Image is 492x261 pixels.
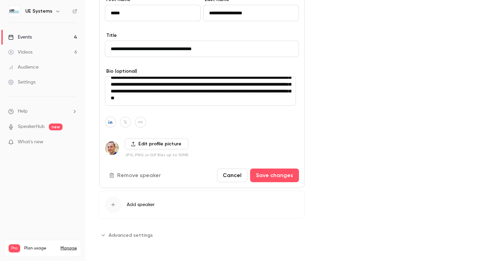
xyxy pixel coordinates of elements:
[60,246,77,251] a: Manage
[18,123,45,130] a: SpeakerHub
[18,139,43,146] span: What's new
[217,169,247,182] button: Cancel
[127,201,155,208] span: Add speaker
[125,152,189,158] p: JPG, PNG or GIF files up to 10MB
[109,232,153,239] span: Advanced settings
[9,6,19,17] img: UE Systems
[99,230,157,241] button: Advanced settings
[24,246,56,251] span: Plan usage
[18,108,28,115] span: Help
[99,191,305,219] button: Add speaker
[8,79,36,86] div: Settings
[99,230,305,241] section: Advanced settings
[69,139,77,145] iframe: Noticeable Trigger
[9,244,20,252] span: Pro
[105,141,119,155] img: Milan Heninger, MBA, CMRP
[105,32,299,39] label: Title
[8,64,39,71] div: Audience
[105,169,166,182] button: Remove speaker
[25,8,52,15] h6: UE Systems
[8,108,77,115] li: help-dropdown-opener
[8,34,32,41] div: Events
[8,49,32,56] div: Videos
[105,68,299,75] label: Bio (optional)
[125,139,189,149] label: Edit profile picture
[250,169,299,182] button: Save changes
[49,124,63,130] span: new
